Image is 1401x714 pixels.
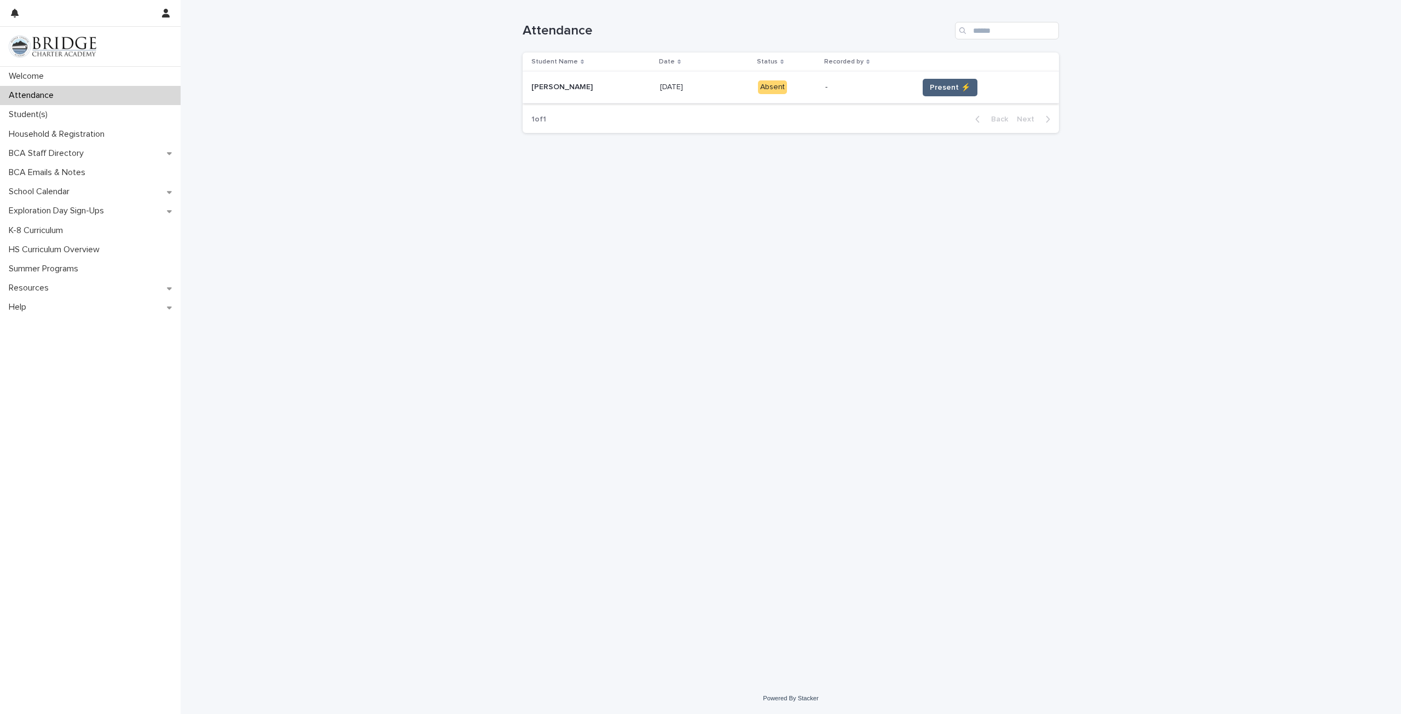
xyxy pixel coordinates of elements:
p: Resources [4,283,57,293]
span: Next [1017,115,1041,123]
p: - [825,83,910,92]
tr: [PERSON_NAME][PERSON_NAME] [DATE][DATE] Absent-Present ⚡ [523,72,1059,103]
p: Status [757,56,778,68]
button: Back [966,114,1012,124]
button: Present ⚡ [923,79,977,96]
input: Search [955,22,1059,39]
p: Attendance [4,90,62,101]
p: School Calendar [4,187,78,197]
div: Absent [758,80,787,94]
button: Next [1012,114,1059,124]
p: Student(s) [4,109,56,120]
p: Date [659,56,675,68]
p: Recorded by [824,56,864,68]
p: K-8 Curriculum [4,225,72,236]
span: Back [985,115,1008,123]
p: [DATE] [660,80,685,92]
p: [PERSON_NAME] [531,80,595,92]
span: Present ⚡ [930,82,970,93]
p: Welcome [4,71,53,82]
p: Student Name [531,56,578,68]
p: BCA Emails & Notes [4,167,94,178]
p: Summer Programs [4,264,87,274]
p: BCA Staff Directory [4,148,92,159]
img: V1C1m3IdTEidaUdm9Hs0 [9,36,96,57]
p: 1 of 1 [523,106,555,133]
p: Household & Registration [4,129,113,140]
h1: Attendance [523,23,951,39]
p: Help [4,302,35,312]
p: Exploration Day Sign-Ups [4,206,113,216]
p: HS Curriculum Overview [4,245,108,255]
a: Powered By Stacker [763,695,818,701]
